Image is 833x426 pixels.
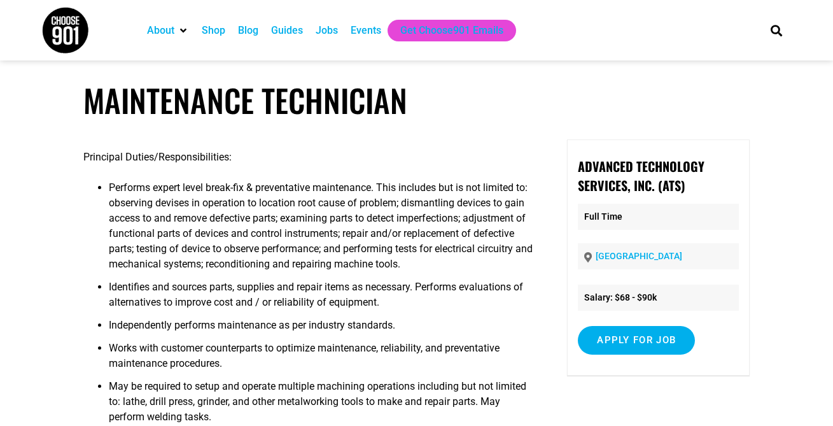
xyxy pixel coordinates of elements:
[238,23,258,38] a: Blog
[766,20,787,41] div: Search
[202,23,225,38] a: Shop
[578,157,704,195] strong: Advanced Technology Services, Inc. (ATS)
[271,23,303,38] a: Guides
[578,326,695,355] input: Apply for job
[109,341,534,379] li: Works with customer counterparts to optimize maintenance, reliability, and preventative maintenan...
[400,23,503,38] a: Get Choose901 Emails
[147,23,174,38] a: About
[141,20,195,41] div: About
[109,180,534,280] li: Performs expert level break-fix & preventative maintenance. This includes but is not limited to: ...
[596,251,682,261] a: [GEOGRAPHIC_DATA]
[109,318,534,341] li: Independently performs maintenance as per industry standards.
[578,204,739,230] p: Full Time
[83,82,750,119] h1: Maintenance Technician
[578,285,739,311] li: Salary: $68 - $90k
[141,20,749,41] nav: Main nav
[351,23,381,38] a: Events
[83,150,534,165] p: Principal Duties/Responsibilities:
[316,23,338,38] a: Jobs
[109,280,534,318] li: Identifies and sources parts, supplies and repair items as necessary. Performs evaluations of alt...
